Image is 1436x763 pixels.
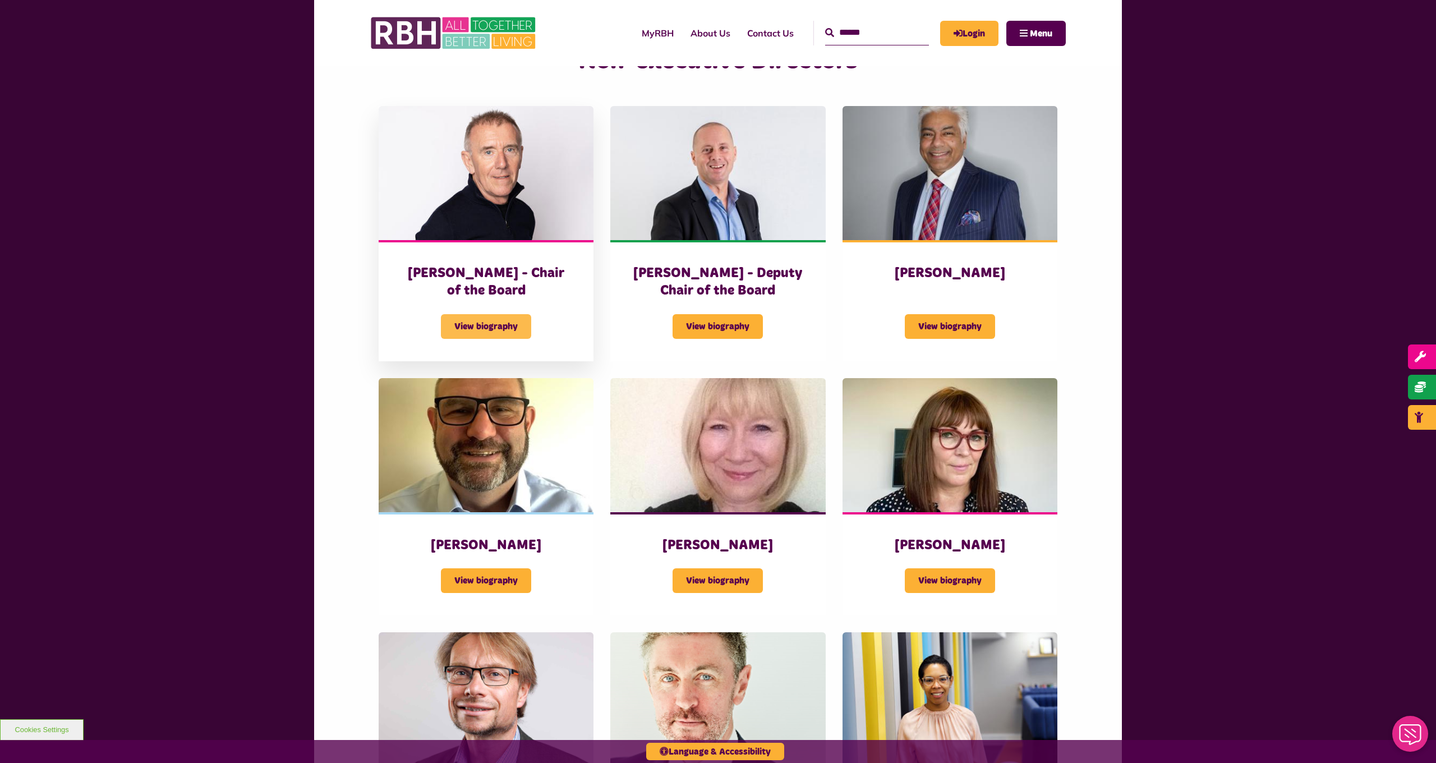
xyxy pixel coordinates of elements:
a: About Us [682,18,739,48]
span: View biography [673,568,763,593]
a: Contact Us [739,18,802,48]
img: Larry Gold Head [610,106,825,241]
img: Linda [610,378,825,513]
iframe: Netcall Web Assistant for live chat [1386,713,1436,763]
img: RBH [370,11,538,55]
span: Menu [1030,29,1052,38]
span: View biography [905,568,995,593]
span: View biography [905,314,995,339]
button: Navigation [1006,21,1066,46]
a: MyRBH [940,21,998,46]
a: [PERSON_NAME] View biography [843,106,1057,361]
a: [PERSON_NAME] - Deputy Chair of the Board View biography [610,106,825,361]
h3: [PERSON_NAME] [865,537,1035,554]
a: MyRBH [633,18,682,48]
h3: [PERSON_NAME] [633,537,803,554]
span: View biography [441,568,531,593]
a: [PERSON_NAME] View biography [610,378,825,616]
a: [PERSON_NAME] - Chair of the Board View biography [379,106,593,361]
img: Madeleine Nelson [843,378,1057,513]
h3: [PERSON_NAME] - Deputy Chair of the Board [633,265,803,300]
img: Ajman Ali [843,106,1057,241]
h3: [PERSON_NAME] - Chair of the Board [401,265,571,300]
img: Gary Graham [379,378,593,513]
span: View biography [441,314,531,339]
img: Kevin Brady RBH Chair [379,106,593,241]
span: View biography [673,314,763,339]
input: Search [825,21,929,45]
h3: [PERSON_NAME] [865,265,1035,282]
button: Language & Accessibility [646,743,784,760]
h3: [PERSON_NAME] [401,537,571,554]
a: [PERSON_NAME] View biography [843,378,1057,616]
a: [PERSON_NAME] View biography [379,378,593,616]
